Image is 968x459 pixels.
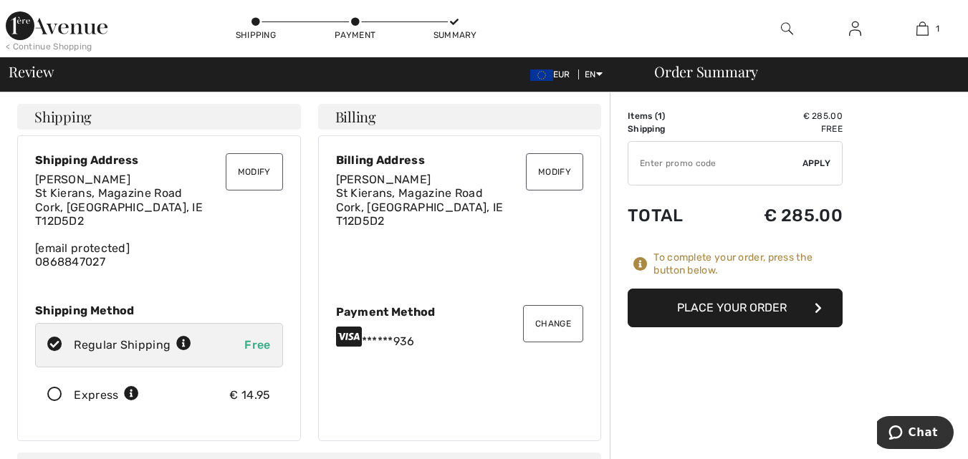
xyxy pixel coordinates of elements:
[336,173,431,186] span: [PERSON_NAME]
[658,111,662,121] span: 1
[35,153,283,167] div: Shipping Address
[717,122,843,135] td: Free
[628,142,802,185] input: Promo code
[244,338,270,352] span: Free
[916,20,929,37] img: My Bag
[74,337,191,354] div: Regular Shipping
[637,64,959,79] div: Order Summary
[653,251,843,277] div: To complete your order, press the button below.
[35,173,130,186] span: [PERSON_NAME]
[628,191,717,240] td: Total
[34,110,92,124] span: Shipping
[336,186,504,227] span: St Kierans, Magazine Road Cork, [GEOGRAPHIC_DATA], IE T12D5D2
[433,29,476,42] div: Summary
[802,157,831,170] span: Apply
[838,20,873,38] a: Sign In
[336,305,584,319] div: Payment Method
[628,110,717,122] td: Items ( )
[334,29,377,42] div: Payment
[6,40,92,53] div: < Continue Shopping
[530,69,576,79] span: EUR
[336,153,584,167] div: Billing Address
[628,122,717,135] td: Shipping
[335,110,376,124] span: Billing
[35,304,283,317] div: Shipping Method
[35,186,203,227] span: St Kierans, Magazine Road Cork, [GEOGRAPHIC_DATA], IE T12D5D2
[530,69,553,81] img: Euro
[74,387,139,404] div: Express
[781,20,793,37] img: search the website
[9,64,54,79] span: Review
[717,191,843,240] td: € 285.00
[936,22,939,35] span: 1
[526,153,583,190] button: Modify
[585,69,603,79] span: EN
[628,289,843,327] button: Place Your Order
[849,20,861,37] img: My Info
[226,153,283,190] button: Modify
[877,416,954,452] iframe: Opens a widget where you can chat to one of our agents
[229,387,270,404] div: € 14.95
[6,11,107,40] img: 1ère Avenue
[35,241,130,255] a: [email protected]
[35,173,283,269] div: 0868847027
[889,20,956,37] a: 1
[717,110,843,122] td: € 285.00
[234,29,277,42] div: Shipping
[523,305,583,342] button: Change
